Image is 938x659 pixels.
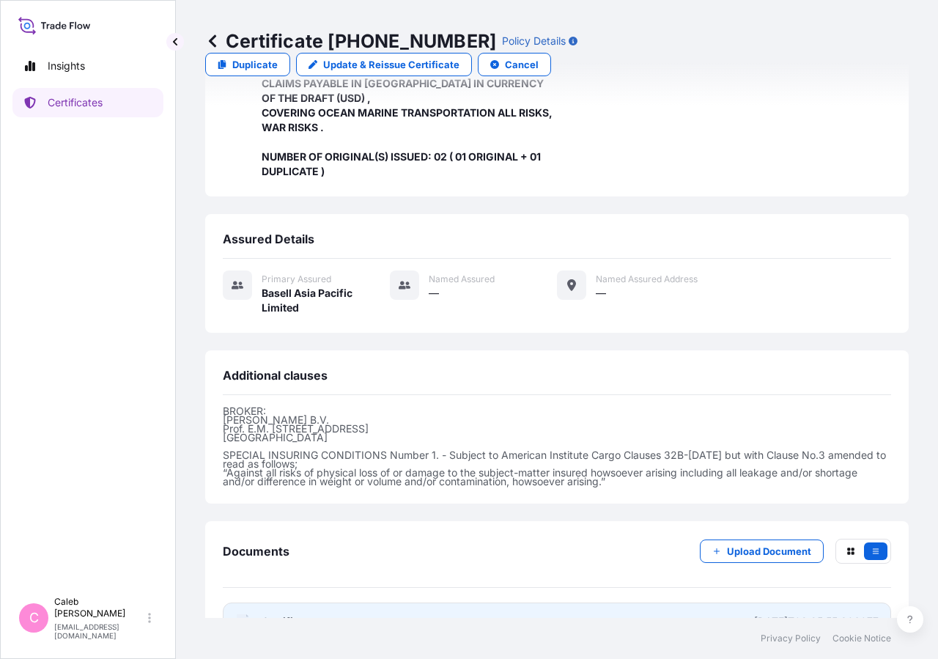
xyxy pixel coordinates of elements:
a: Privacy Policy [761,633,821,644]
p: Caleb [PERSON_NAME] [54,596,145,619]
span: Assured Details [223,232,314,246]
button: Cancel [478,53,551,76]
a: Certificates [12,88,163,117]
span: — [596,286,606,301]
p: Cancel [505,57,539,72]
a: Cookie Notice [832,633,891,644]
p: BROKER: [PERSON_NAME] B.V. Prof. E.M. [STREET_ADDRESS] [GEOGRAPHIC_DATA] SPECIAL INSURING CONDITI... [223,407,891,486]
span: Documents [223,544,289,559]
span: C [29,611,39,625]
span: Basell Asia Pacific Limited [262,286,390,315]
span: Primary assured [262,273,331,285]
p: Duplicate [232,57,278,72]
div: [DATE]T08:25:55.396977 [754,614,879,629]
span: Certificate [262,614,314,629]
button: Upload Document [700,540,824,563]
span: — [429,286,439,301]
p: Upload Document [727,544,811,559]
span: Named Assured [429,273,495,285]
a: Duplicate [205,53,290,76]
a: Update & Reissue Certificate [296,53,472,76]
p: [EMAIL_ADDRESS][DOMAIN_NAME] [54,622,145,640]
p: Policy Details [502,34,566,48]
a: PDFCertificate[DATE]T08:25:55.396977 [223,603,891,641]
span: LC NUMBER: LC1900325001377 CLAIMS PAYABLE IN [GEOGRAPHIC_DATA] IN CURRENCY OF THE DRAFT (USD) , C... [262,47,557,179]
p: Certificate [PHONE_NUMBER] [205,29,496,53]
span: Named Assured Address [596,273,698,285]
span: Additional clauses [223,368,328,383]
p: Certificates [48,95,103,110]
p: Insights [48,59,85,73]
a: Insights [12,51,163,81]
p: Update & Reissue Certificate [323,57,459,72]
